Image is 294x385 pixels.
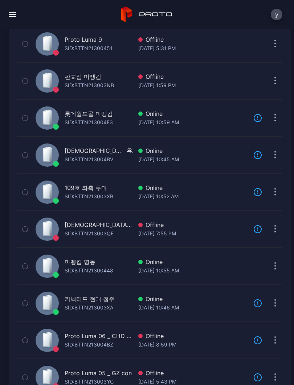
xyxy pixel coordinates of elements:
[65,258,95,266] div: 마뗑킴 명동
[138,183,248,192] div: Online
[65,220,132,229] div: [DEMOGRAPHIC_DATA] 마뗑킴 2번장비
[65,72,101,81] div: 판교점 마뗑킴
[138,266,248,275] div: [DATE] 10:55 AM
[65,155,113,164] div: SID: BTTN213004BV
[138,295,248,303] div: Online
[65,229,114,238] div: SID: BTTN213003QE
[65,118,113,127] div: SID: BTTN213004F3
[65,192,113,201] div: SID: BTTN213003XB
[271,9,282,20] button: y
[138,258,248,266] div: Online
[138,146,248,155] div: Online
[65,81,114,90] div: SID: BTTN213003NB
[65,146,124,155] div: [DEMOGRAPHIC_DATA] 마뗑킴 1번장비
[65,369,132,377] div: Proto Luma 05 _ GZ con
[138,118,248,127] div: [DATE] 10:59 AM
[65,266,113,275] div: SID: BTTN21300448
[138,35,248,44] div: Offline
[65,340,113,349] div: SID: BTTN213004BZ
[138,332,248,340] div: Offline
[65,44,113,53] div: SID: BTTN21300451
[138,109,248,118] div: Online
[138,303,248,312] div: [DATE] 10:46 AM
[138,220,248,229] div: Offline
[65,109,113,118] div: 롯데월드몰 마뗑킴
[138,81,248,90] div: [DATE] 1:59 PM
[138,155,248,164] div: [DATE] 10:45 AM
[138,44,248,53] div: [DATE] 5:31 PM
[65,332,132,340] div: Proto Luma 06 _ CHD con
[138,369,248,377] div: Offline
[65,35,102,44] div: Proto Luma 9
[138,192,248,201] div: [DATE] 10:52 AM
[65,303,113,312] div: SID: BTTN213003XA
[65,295,115,303] div: 커넥티드 현대 청주
[65,183,107,192] div: 109호 좌측 루마
[138,229,248,238] div: [DATE] 7:55 PM
[138,72,248,81] div: Offline
[138,340,248,349] div: [DATE] 8:59 PM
